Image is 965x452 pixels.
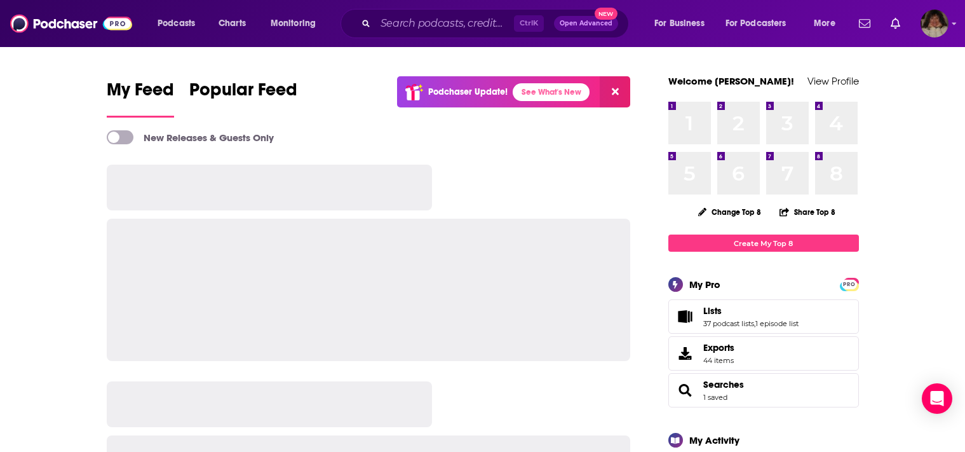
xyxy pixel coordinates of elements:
span: Lists [668,299,859,334]
button: Open AdvancedNew [554,16,618,31]
span: Logged in as angelport [921,10,948,38]
button: open menu [149,13,212,34]
span: For Podcasters [725,15,786,32]
span: Ctrl K [514,15,544,32]
span: Exports [673,345,698,362]
span: Monitoring [271,15,316,32]
img: Podchaser - Follow, Share and Rate Podcasts [10,11,132,36]
span: Open Advanced [560,20,612,27]
span: Charts [219,15,246,32]
span: PRO [842,280,857,289]
a: Show notifications dropdown [854,13,875,34]
span: Lists [703,305,722,317]
a: Searches [673,381,698,399]
button: Change Top 8 [691,204,769,220]
button: open menu [717,13,805,34]
a: Show notifications dropdown [886,13,905,34]
a: View Profile [807,75,859,87]
a: New Releases & Guests Only [107,130,274,144]
a: PRO [842,279,857,289]
a: See What's New [513,83,590,101]
a: 1 saved [703,393,727,402]
span: My Feed [107,79,174,108]
button: open menu [262,13,332,34]
a: Popular Feed [189,79,297,118]
button: open menu [805,13,851,34]
a: Searches [703,379,744,390]
a: Exports [668,336,859,371]
div: My Pro [689,278,720,291]
a: 1 episode list [755,319,799,328]
a: Welcome [PERSON_NAME]! [668,75,794,87]
a: Lists [673,308,698,325]
img: User Profile [921,10,948,38]
a: Create My Top 8 [668,235,859,252]
div: Search podcasts, credits, & more... [353,9,641,38]
button: Show profile menu [921,10,948,38]
p: Podchaser Update! [428,86,508,97]
span: 44 items [703,356,734,365]
a: Lists [703,305,799,317]
span: New [595,8,617,20]
span: Exports [703,342,734,353]
span: Popular Feed [189,79,297,108]
span: Podcasts [158,15,195,32]
a: My Feed [107,79,174,118]
div: My Activity [689,434,739,446]
span: , [754,319,755,328]
a: Charts [210,13,253,34]
span: For Business [654,15,705,32]
button: Share Top 8 [779,200,836,224]
button: open menu [645,13,720,34]
input: Search podcasts, credits, & more... [375,13,514,34]
span: More [814,15,835,32]
a: 37 podcast lists [703,319,754,328]
div: Open Intercom Messenger [922,383,952,414]
span: Searches [668,373,859,407]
